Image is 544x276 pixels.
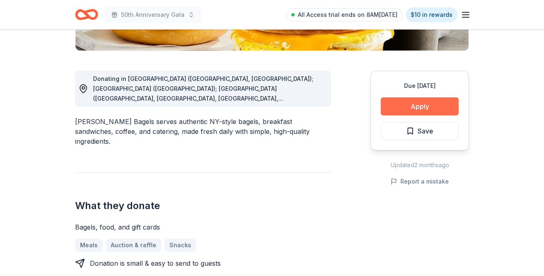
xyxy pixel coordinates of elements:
div: Due [DATE] [381,81,459,91]
a: Meals [75,239,103,252]
a: Home [75,5,98,24]
button: 50th Anniversary Gala [105,7,201,23]
a: All Access trial ends on 8AM[DATE] [286,8,402,21]
button: Apply [381,97,459,115]
button: Save [381,122,459,140]
a: Auction & raffle [106,239,161,252]
span: All Access trial ends on 8AM[DATE] [298,10,398,20]
button: Report a mistake [391,177,449,186]
div: [PERSON_NAME] Bagels serves authentic NY-style bagels, breakfast sandwiches, coffee, and catering... [75,117,331,146]
span: Save [418,126,433,136]
span: 50th Anniversary Gala [121,10,185,20]
div: Donation is small & easy to send to guests [90,258,221,268]
h2: What they donate [75,199,331,212]
div: Updated 2 months ago [370,160,469,170]
a: $10 in rewards [406,7,457,22]
div: Bagels, food, and gift cards [75,222,331,232]
a: Snacks [165,239,196,252]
